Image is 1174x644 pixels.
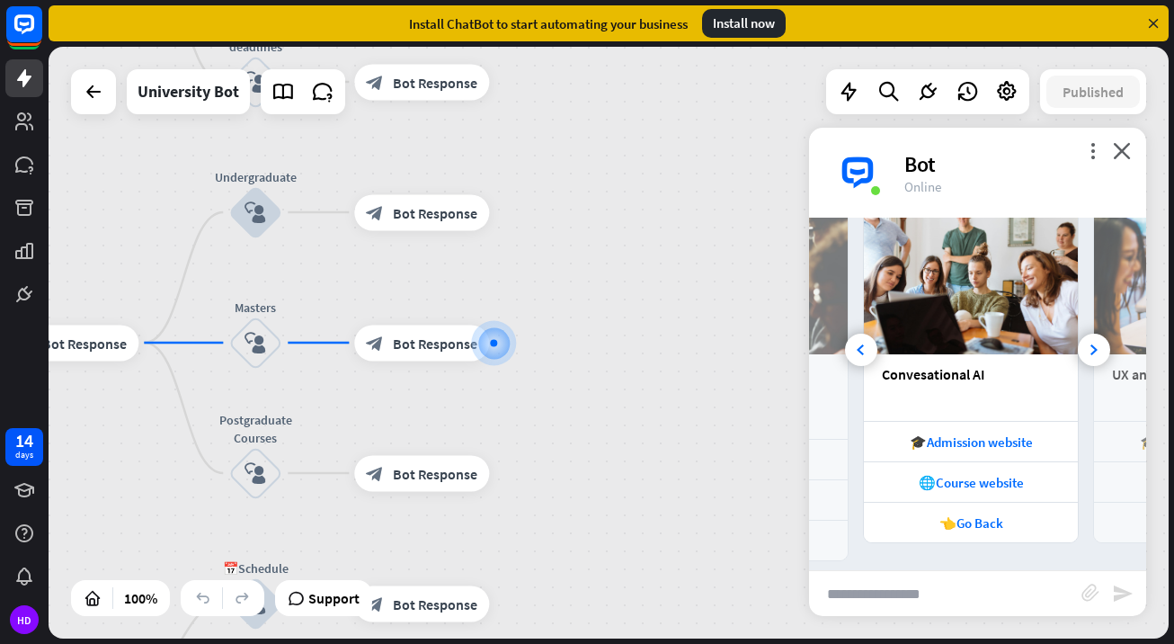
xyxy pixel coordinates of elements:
div: 📅Schedule [201,559,309,577]
div: Bot [904,150,1125,178]
div: HD [10,605,39,634]
i: close [1113,142,1131,159]
i: block_bot_response [366,464,384,482]
span: Bot Response [393,203,477,221]
span: Support [308,584,360,613]
div: Convesational AI [882,365,1060,383]
span: Bot Response [393,73,477,91]
div: 🌐Course website [873,474,1069,491]
div: 🎓Admission website [873,434,1069,451]
div: 👈Go Back [873,514,1069,532]
i: send [1112,583,1134,604]
a: 14 days [5,428,43,466]
i: block_bot_response [366,595,384,613]
i: block_user_input [245,201,266,223]
div: days [15,449,33,461]
div: 14 [15,433,33,449]
i: block_bot_response [366,203,384,221]
span: Bot Response [393,464,477,482]
div: Install ChatBot to start automating your business [409,15,688,32]
i: block_bot_response [366,334,384,352]
div: Online [904,178,1125,195]
div: Postgraduate Courses [201,410,309,446]
span: Bot Response [393,595,477,613]
i: more_vert [1084,142,1101,159]
i: block_bot_response [366,73,384,91]
div: ⏰Postgraduate - deadlines [201,19,309,55]
div: Install now [702,9,786,38]
div: University Bot [138,69,239,114]
i: block_user_input [245,332,266,353]
button: Published [1046,76,1140,108]
div: Undergraduate [201,167,309,185]
i: block_user_input [245,462,266,484]
i: block_user_input [245,593,266,614]
div: Masters [201,298,309,316]
span: Bot Response [42,334,127,352]
i: block_attachment [1081,584,1099,602]
div: 100% [119,584,163,613]
span: Bot Response [393,334,477,352]
button: Open LiveChat chat widget [14,7,68,61]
